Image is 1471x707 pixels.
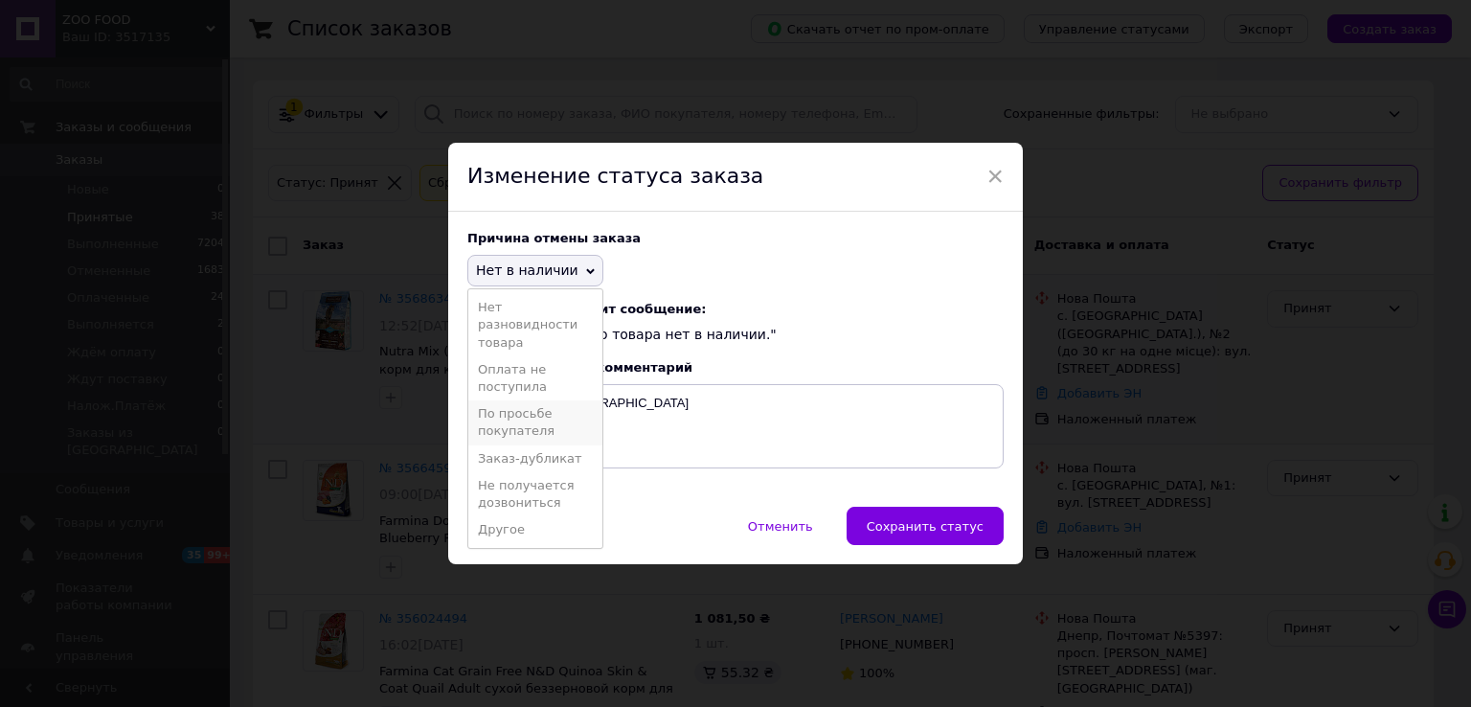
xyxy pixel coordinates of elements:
[468,356,602,400] li: Оплата не поступила
[467,475,1004,488] p: Осталось: 229 символов
[448,143,1023,212] div: Изменение статуса заказа
[847,507,1004,545] button: Сохранить статус
[986,160,1004,193] span: ×
[728,507,833,545] button: Отменить
[467,302,1004,316] span: Покупатель получит сообщение:
[748,519,813,534] span: Отменить
[467,384,1004,468] textarea: корма нема в [GEOGRAPHIC_DATA]
[468,472,602,516] li: Не получается дозвониться
[468,445,602,472] li: Заказ-дубликат
[468,400,602,445] li: По просьбе покупателя
[476,262,578,278] span: Нет в наличии
[468,294,602,356] li: Нет разновидности товара
[867,519,984,534] span: Сохранить статус
[467,231,1004,245] div: Причина отмены заказа
[468,516,602,543] li: Другое
[467,302,1004,345] div: "Извините, данного товара нет в наличии."
[467,360,1004,375] div: Дополнительный комментарий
